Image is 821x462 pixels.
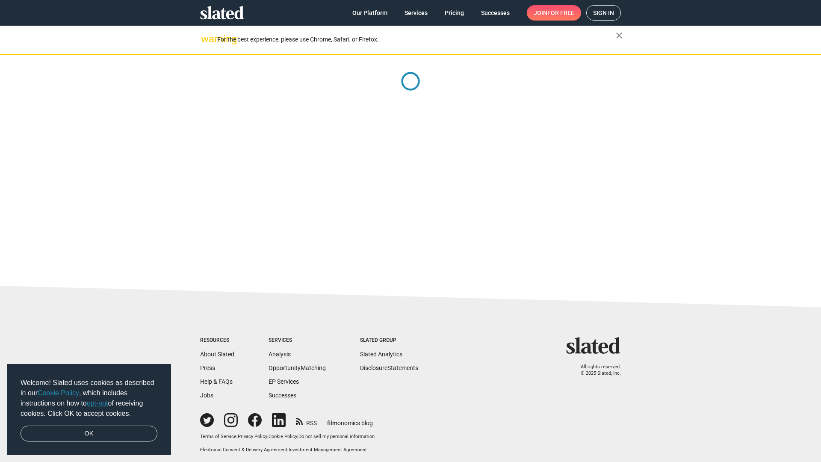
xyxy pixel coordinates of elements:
[201,34,211,44] mat-icon: warning
[269,337,326,344] div: Services
[200,392,213,399] a: Jobs
[527,5,581,21] a: Joinfor free
[200,434,236,439] a: Terms of Service
[267,434,269,439] span: |
[405,5,428,21] span: Services
[534,5,574,21] span: Join
[360,364,418,371] a: DisclosureStatements
[327,412,373,427] a: filmonomics blog
[289,447,367,453] a: Investment Management Agreement
[87,400,108,407] a: opt-out
[586,5,621,21] a: Sign in
[297,434,298,439] span: |
[217,34,616,45] div: For the best experience, please use Chrome, Safari, or Firefox.
[547,5,574,21] span: for free
[474,5,517,21] a: Successes
[287,447,289,453] span: |
[200,447,287,453] a: Electronic Consent & Delivery Agreement
[200,364,215,371] a: Press
[269,378,299,385] a: EP Services
[236,434,238,439] span: |
[269,364,326,371] a: OpportunityMatching
[360,337,418,344] div: Slated Group
[572,364,621,376] p: All rights reserved. © 2025 Slated, Inc.
[38,389,79,397] a: Cookie Policy
[327,420,337,426] span: film
[269,351,291,358] a: Analysis
[200,351,234,358] a: About Slated
[238,434,267,439] a: Privacy Policy
[21,378,157,419] span: Welcome! Slated uses cookies as described in our , which includes instructions on how to of recei...
[296,414,317,427] a: RSS
[269,434,297,439] a: Cookie Policy
[346,5,394,21] a: Our Platform
[352,5,387,21] span: Our Platform
[200,337,234,344] div: Resources
[398,5,434,21] a: Services
[593,6,614,20] span: Sign in
[481,5,510,21] span: Successes
[360,351,402,358] a: Slated Analytics
[7,364,171,456] div: cookieconsent
[269,392,296,399] a: Successes
[438,5,471,21] a: Pricing
[200,378,233,385] a: Help & FAQs
[21,426,157,442] a: dismiss cookie message
[445,5,464,21] span: Pricing
[298,434,375,440] button: Do not sell my personal information
[614,30,624,41] mat-icon: close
